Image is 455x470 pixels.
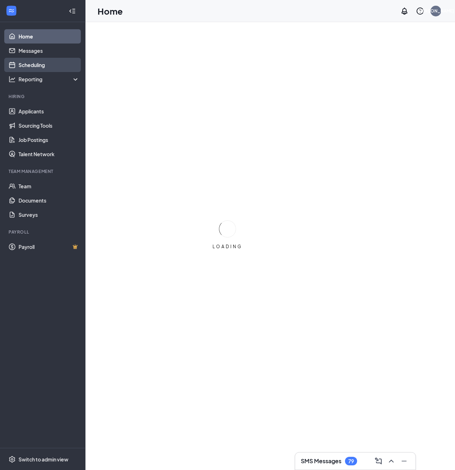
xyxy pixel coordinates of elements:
a: Scheduling [19,58,79,72]
a: Documents [19,193,79,208]
a: Talent Network [19,147,79,161]
svg: ComposeMessage [374,457,383,465]
div: Payroll [9,229,78,235]
h1: Home [98,5,123,17]
button: ComposeMessage [373,455,384,467]
svg: Analysis [9,76,16,83]
div: LOADING [210,244,245,250]
button: Minimize [398,455,410,467]
a: Sourcing Tools [19,118,79,133]
h3: SMS Messages [301,457,341,465]
div: 79 [348,458,354,464]
div: Switch to admin view [19,456,68,463]
div: Reporting [19,76,80,83]
div: Hiring [9,93,78,99]
a: Messages [19,44,79,58]
svg: QuestionInfo [416,7,424,15]
a: Surveys [19,208,79,222]
div: [PERSON_NAME] [418,8,454,14]
svg: Settings [9,456,16,463]
svg: ChevronUp [387,457,396,465]
a: Job Postings [19,133,79,147]
svg: Collapse [69,7,76,15]
svg: Notifications [400,7,409,15]
a: Applicants [19,104,79,118]
svg: WorkstreamLogo [8,7,15,14]
a: Home [19,29,79,44]
div: Team Management [9,168,78,174]
a: PayrollCrown [19,240,79,254]
svg: Minimize [400,457,408,465]
a: Team [19,179,79,193]
button: ChevronUp [386,455,397,467]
